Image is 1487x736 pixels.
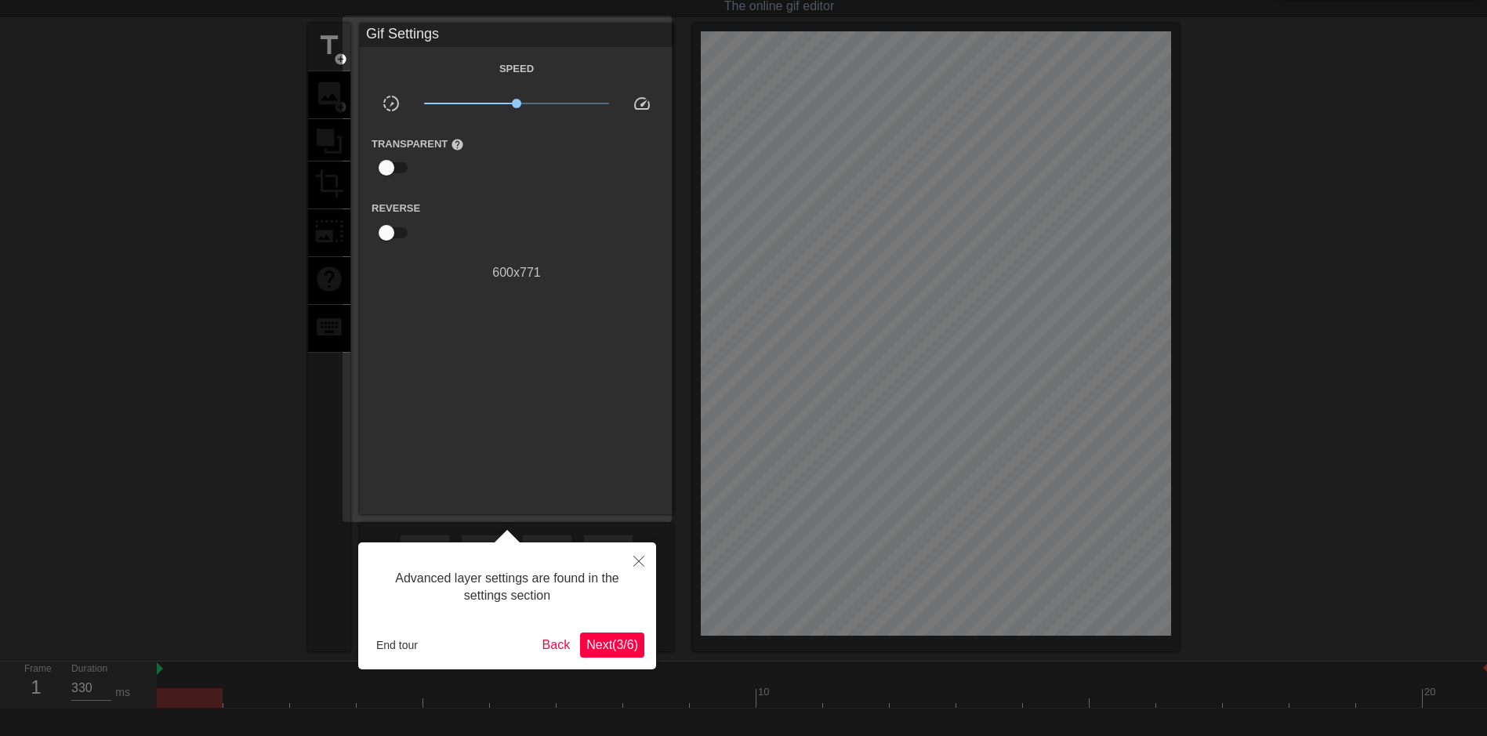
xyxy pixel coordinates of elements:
[586,638,638,651] span: Next ( 3 / 6 )
[370,633,424,657] button: End tour
[370,554,644,621] div: Advanced layer settings are found in the settings section
[536,633,577,658] button: Back
[580,633,644,658] button: Next
[622,542,656,578] button: Close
